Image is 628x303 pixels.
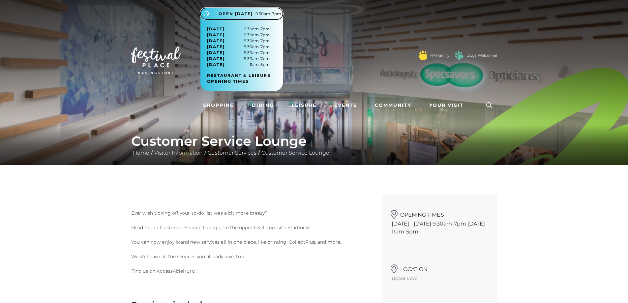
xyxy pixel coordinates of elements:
div: / / / [126,133,502,157]
span: 11am-5pm [207,62,270,68]
span: 9.30am-7pm [207,26,270,32]
h2: Opening Times [392,208,487,218]
p: Upper Level [392,274,487,282]
p: Head to our Customer Service Lounge, on the upper level opposite Starbucks. [131,224,372,231]
a: Dogs Welcome! [466,52,497,58]
img: Festival Place Logo [131,46,181,74]
a: Leisure [289,99,319,111]
span: [DATE] [207,62,225,68]
span: 9.30am-7pm [207,44,270,50]
a: Your Visit [427,99,469,111]
a: FP Family [430,52,449,58]
a: Customer Service Lounge [260,150,331,156]
a: Restaurant & Leisure opening times [207,73,281,84]
span: [DATE] [207,32,225,38]
p: Find us on AccessAble [131,267,372,275]
span: 9.30am-7pm [207,50,270,56]
span: 9.30am-7pm [207,38,270,44]
a: Visitor Information [153,150,204,156]
a: Community [372,99,414,111]
h1: Customer Service Lounge [131,133,497,149]
span: Open [DATE] [219,11,253,17]
a: Dining [249,99,277,111]
span: [DATE] [207,56,225,62]
span: [DATE] [207,38,225,44]
span: Your Visit [429,102,464,109]
a: here. [183,268,196,274]
span: [DATE] [207,44,225,50]
span: [DATE] [207,50,225,56]
button: Open [DATE] 9.30am-7pm [200,8,283,19]
a: Home [131,150,151,156]
a: Customer Services [206,150,258,156]
p: You can now enjoy brand new services all in one place, like printing, CollectPlus, and more. [131,238,372,246]
span: [DATE] [207,26,225,32]
span: 9.30am-7pm [255,11,281,17]
span: 9.30am-7pm [207,32,270,38]
p: We still have all the services you already love, too. [131,253,372,260]
span: 9.30am-7pm [207,56,270,62]
a: Events [332,99,360,111]
div: [DATE] - [DATE] 9:30am-7pm [DATE] 11am-5pm [382,195,497,249]
a: Shopping [200,99,237,111]
h3: Location [392,262,487,272]
p: Ever wish ticking off your to-do list was a bit more breezy? [131,209,372,217]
